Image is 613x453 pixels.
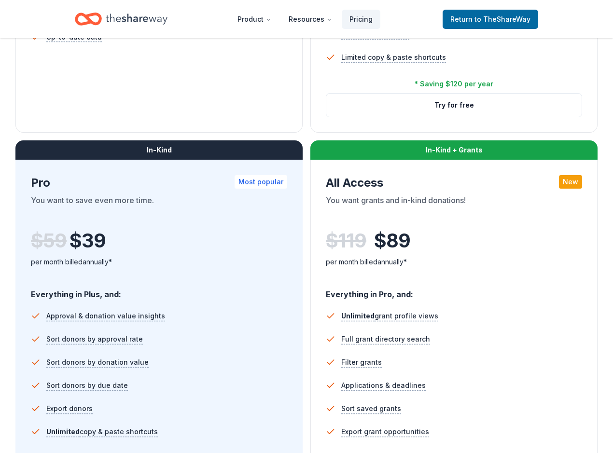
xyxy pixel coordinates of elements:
[326,94,582,117] button: Try for free
[341,52,446,63] span: Limited copy & paste shortcuts
[326,256,582,268] div: per month billed annually*
[46,403,93,414] span: Export donors
[70,227,106,254] span: $ 39
[46,380,128,391] span: Sort donors by due date
[281,10,340,29] button: Resources
[31,256,287,268] div: per month billed annually*
[235,175,287,189] div: Most popular
[46,357,149,368] span: Sort donors by donation value
[31,175,287,191] div: Pro
[450,14,530,25] span: Return
[15,140,303,160] div: In-Kind
[341,426,429,438] span: Export grant opportunities
[326,194,582,221] div: You want grants and in-kind donations!
[341,333,430,345] span: Full grant directory search
[326,175,582,191] div: All Access
[46,310,165,322] span: Approval & donation value insights
[559,175,582,189] div: New
[374,227,410,254] span: $ 89
[46,427,158,436] span: copy & paste shortcuts
[341,357,382,368] span: Filter grants
[46,333,143,345] span: Sort donors by approval rate
[341,380,426,391] span: Applications & deadlines
[341,403,401,414] span: Sort saved grants
[230,8,380,30] nav: Main
[326,280,582,301] div: Everything in Pro, and:
[46,427,80,436] span: Unlimited
[31,280,287,301] div: Everything in Plus, and:
[342,10,380,29] a: Pricing
[474,15,530,23] span: to TheShareWay
[341,312,375,320] span: Unlimited
[230,10,279,29] button: Product
[415,78,493,90] div: * Saving $120 per year
[341,312,438,320] span: grant profile views
[443,10,538,29] a: Returnto TheShareWay
[310,140,598,160] div: In-Kind + Grants
[75,8,167,30] a: Home
[31,194,287,221] div: You want to save even more time.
